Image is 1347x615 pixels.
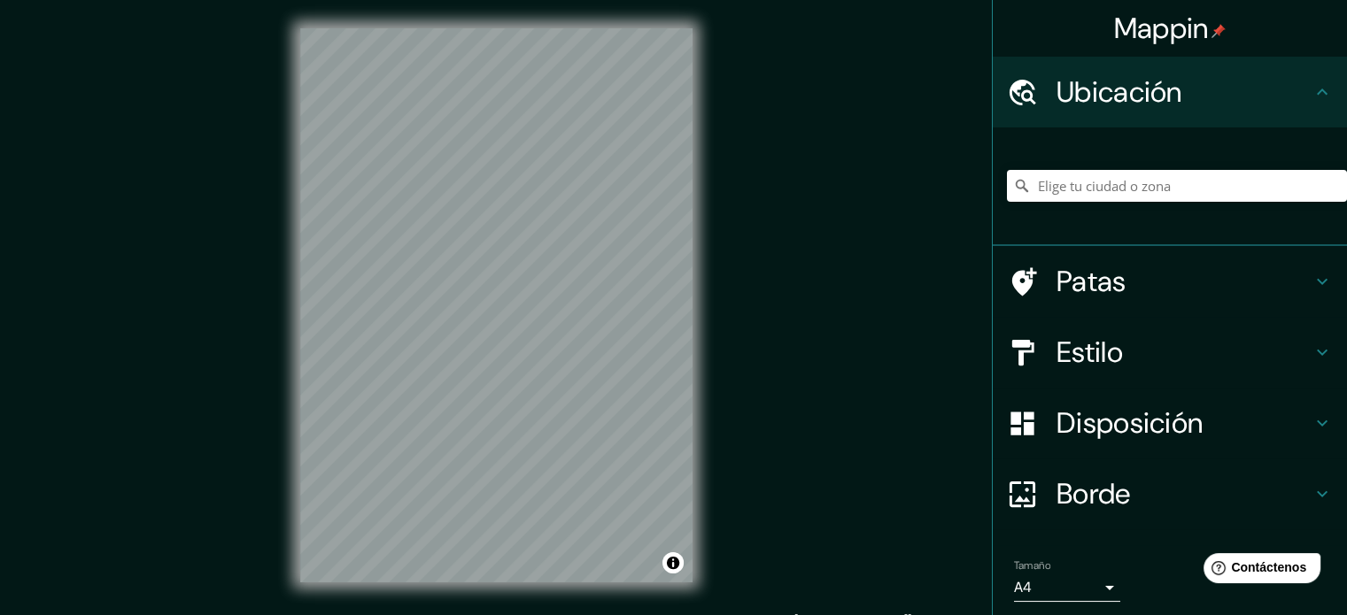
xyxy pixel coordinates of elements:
div: A4 [1014,573,1120,602]
font: Disposición [1057,404,1203,442]
font: Estilo [1057,334,1123,371]
div: Patas [993,246,1347,317]
canvas: Mapa [300,28,693,582]
font: A4 [1014,578,1032,596]
font: Tamaño [1014,558,1050,573]
div: Borde [993,458,1347,529]
font: Patas [1057,263,1126,300]
font: Borde [1057,475,1131,512]
div: Disposición [993,388,1347,458]
iframe: Lanzador de widgets de ayuda [1189,546,1328,596]
div: Estilo [993,317,1347,388]
font: Ubicación [1057,73,1182,111]
input: Elige tu ciudad o zona [1007,170,1347,202]
img: pin-icon.png [1212,24,1226,38]
div: Ubicación [993,57,1347,127]
font: Mappin [1114,10,1209,47]
button: Activar o desactivar atribución [662,552,684,573]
